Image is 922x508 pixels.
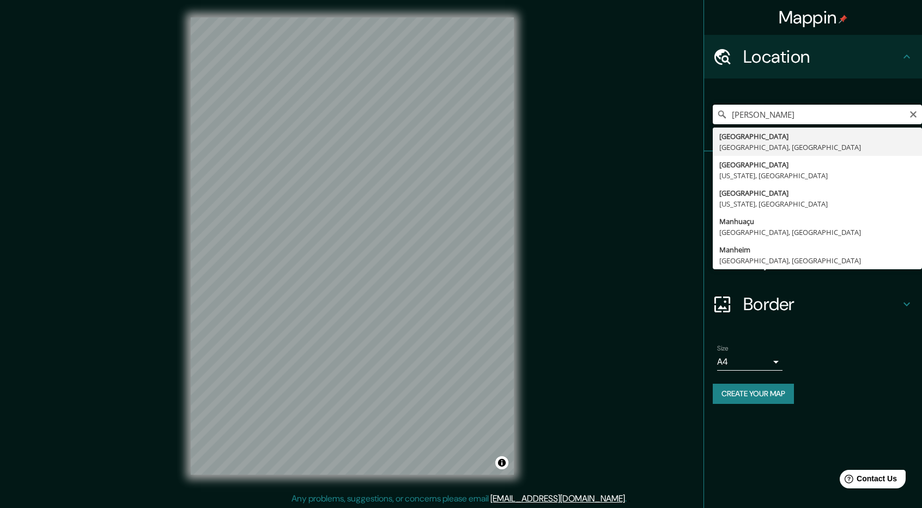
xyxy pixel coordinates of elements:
img: pin-icon.png [839,15,847,23]
div: . [628,492,630,505]
div: Style [704,195,922,239]
h4: Mappin [779,7,848,28]
div: Border [704,282,922,326]
div: . [627,492,628,505]
p: Any problems, suggestions, or concerns please email . [292,492,627,505]
input: Pick your city or area [713,105,922,124]
div: Pins [704,152,922,195]
div: A4 [717,353,783,371]
div: [US_STATE], [GEOGRAPHIC_DATA] [719,170,915,181]
div: [GEOGRAPHIC_DATA] [719,131,915,142]
h4: Border [743,293,900,315]
h4: Layout [743,250,900,271]
button: Create your map [713,384,794,404]
div: Location [704,35,922,78]
div: Manhuaçu [719,216,915,227]
div: [GEOGRAPHIC_DATA] [719,159,915,170]
div: [GEOGRAPHIC_DATA], [GEOGRAPHIC_DATA] [719,227,915,238]
button: Clear [909,108,918,119]
h4: Location [743,46,900,68]
label: Size [717,344,729,353]
iframe: Help widget launcher [825,465,910,496]
div: [US_STATE], [GEOGRAPHIC_DATA] [719,198,915,209]
div: Layout [704,239,922,282]
a: [EMAIL_ADDRESS][DOMAIN_NAME] [490,493,625,504]
div: [GEOGRAPHIC_DATA], [GEOGRAPHIC_DATA] [719,142,915,153]
button: Toggle attribution [495,456,508,469]
div: Manheim [719,244,915,255]
div: [GEOGRAPHIC_DATA], [GEOGRAPHIC_DATA] [719,255,915,266]
canvas: Map [191,17,514,475]
div: [GEOGRAPHIC_DATA] [719,188,915,198]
